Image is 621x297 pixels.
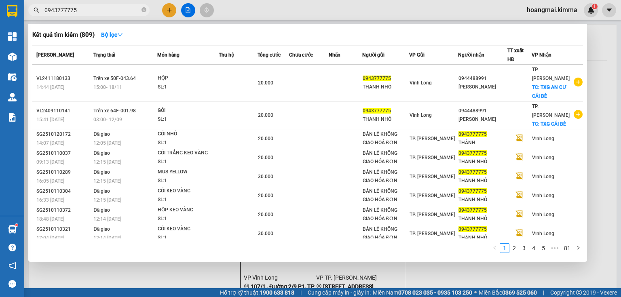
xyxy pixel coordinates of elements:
span: 20.000 [258,155,273,160]
span: 03:00 - 12/09 [93,117,122,122]
a: 81 [562,244,573,253]
div: SL: 1 [158,196,218,204]
span: 0943777775 [458,131,487,137]
span: TP. [PERSON_NAME] [532,103,570,118]
span: [PERSON_NAME] [36,52,74,58]
span: Vĩnh Long [532,193,554,198]
span: 0943777775 [363,108,391,114]
div: VL2411180133 [36,74,91,83]
div: SG2510110037 [36,149,91,158]
span: VP Gửi [409,52,425,58]
span: TT xuất HĐ [507,48,524,62]
div: SL: 1 [158,215,218,223]
li: 3 [519,243,529,253]
div: THANH NHỎ [363,115,409,124]
div: HỘP KEO VÀNG [158,206,218,215]
img: logo-vxr [7,5,17,17]
span: 0943777775 [458,188,487,194]
div: BÁN LẺ KHÔNG GIAO HÓA ĐƠN [363,168,409,185]
span: close-circle [142,7,146,12]
span: 30.000 [258,174,273,179]
span: Vĩnh Long [410,112,432,118]
img: warehouse-icon [8,53,17,61]
a: 2 [510,244,519,253]
span: plus-circle [574,110,583,119]
div: THÀNH [458,139,507,147]
span: TP. [PERSON_NAME] [410,174,455,179]
span: 20.000 [258,80,273,86]
span: Trạng thái [93,52,115,58]
a: 3 [520,244,528,253]
span: Đã giao [93,207,110,213]
strong: Bộ lọc [101,32,123,38]
button: Bộ lọcdown [95,28,129,41]
span: 30.000 [258,231,273,236]
a: 5 [539,244,548,253]
span: 09:13 [DATE] [36,159,64,165]
span: 0943777775 [363,76,391,81]
span: TC: TXG CÁI BÈ [532,121,566,127]
div: SG2510110321 [36,225,91,234]
span: Đã giao [93,169,110,175]
div: SL: 1 [158,177,218,185]
span: 12:14 [DATE] [93,216,121,222]
div: SG2510120172 [36,130,91,139]
div: VL2409110141 [36,107,91,115]
span: 16:05 [DATE] [36,178,64,184]
span: Trên xe 64F-001.98 [93,108,136,114]
div: SL: 1 [158,139,218,147]
span: Người nhận [458,52,484,58]
span: Người gửi [362,52,384,58]
span: 0943777775 [458,169,487,175]
span: 15:41 [DATE] [36,117,64,122]
div: THANH NHỎ [458,158,507,166]
div: BÁN LẺ KHÔNG GIAO HÓA ĐƠN [363,206,409,223]
span: notification [8,262,16,270]
span: 0943777775 [458,207,487,213]
img: warehouse-icon [8,73,17,81]
div: GÓI KEO VÀNG [158,187,218,196]
span: Đã giao [93,226,110,232]
span: 12:15 [DATE] [93,197,121,203]
div: SL: 1 [158,115,218,124]
h3: Kết quả tìm kiếm ( 809 ) [32,31,95,39]
a: 4 [529,244,538,253]
span: 12:14 [DATE] [93,235,121,241]
li: 5 [539,243,548,253]
span: Món hàng [157,52,180,58]
span: Vĩnh Long [532,212,554,217]
span: TP. [PERSON_NAME] [410,193,455,198]
div: 0944488991 [458,107,507,115]
span: 12:15 [DATE] [93,178,121,184]
li: 81 [561,243,573,253]
span: Nhãn [329,52,340,58]
div: GÓI KEO VÀNG [158,225,218,234]
span: 20.000 [258,136,273,141]
span: Vĩnh Long [532,231,554,236]
span: 20.000 [258,193,273,198]
span: ••• [548,243,561,253]
div: SL: 1 [158,234,218,242]
span: TP. [PERSON_NAME] [410,155,455,160]
span: 15:00 - 18/11 [93,84,122,90]
div: GÓI NHỎ [158,130,218,139]
span: Đã giao [93,131,110,137]
span: 12:05 [DATE] [93,140,121,146]
div: [PERSON_NAME] [458,83,507,91]
span: TP. [PERSON_NAME] [410,136,455,141]
span: TC: TXG AN CƯ CÁI BÈ [532,84,566,99]
div: MUS YELLOW [158,168,218,177]
div: THANH NHỎ [458,196,507,204]
span: message [8,280,16,288]
div: THANH NHỎ [458,234,507,242]
span: Đã giao [93,188,110,194]
li: Next 5 Pages [548,243,561,253]
span: Đã giao [93,150,110,156]
span: search [34,7,39,13]
li: 4 [529,243,539,253]
span: 14:44 [DATE] [36,84,64,90]
img: dashboard-icon [8,32,17,41]
div: BÁN LẺ KHÔNG GIAO HOÁ ĐƠN [363,130,409,147]
span: 16:33 [DATE] [36,197,64,203]
span: question-circle [8,244,16,251]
